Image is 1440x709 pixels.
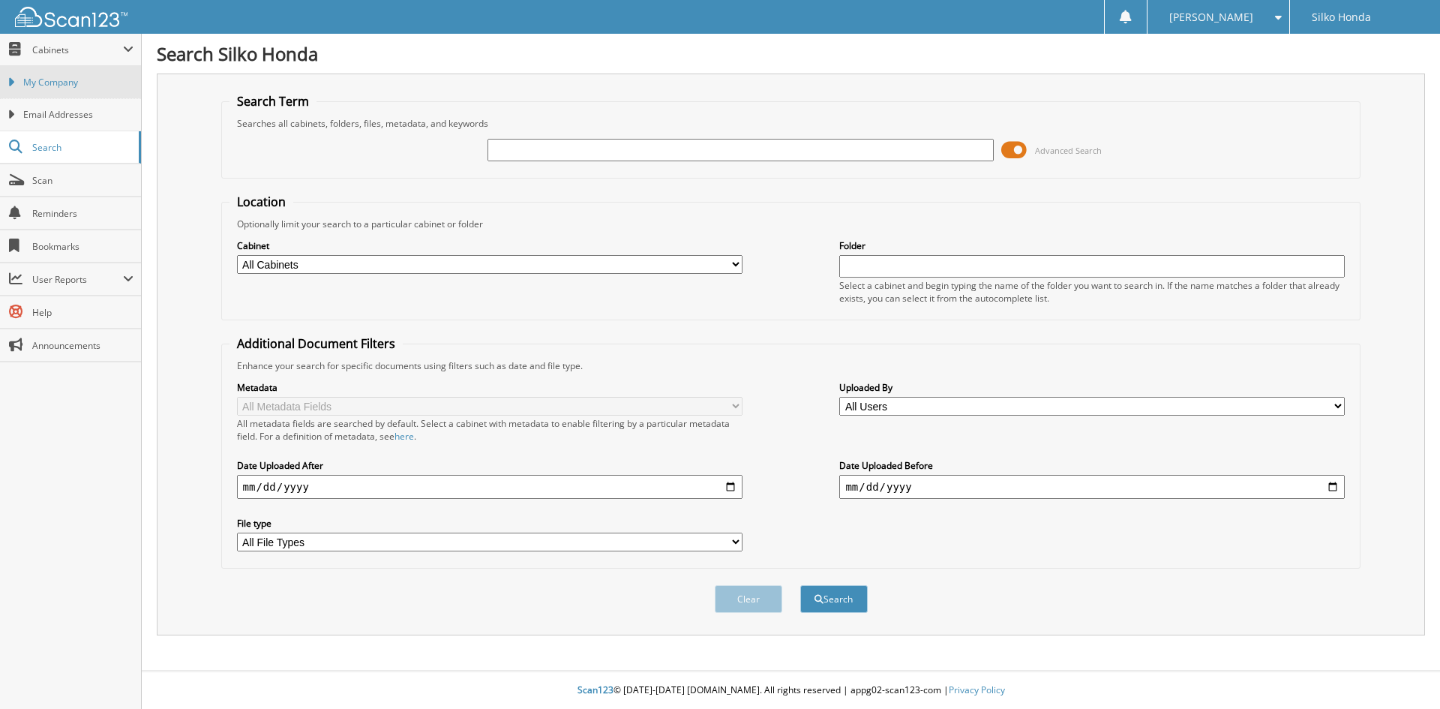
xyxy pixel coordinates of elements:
span: Search [32,141,131,154]
input: end [839,475,1345,499]
span: Silko Honda [1312,13,1371,22]
label: Cabinet [237,239,742,252]
span: Scan [32,174,133,187]
label: Folder [839,239,1345,252]
span: Advanced Search [1035,145,1102,156]
div: © [DATE]-[DATE] [DOMAIN_NAME]. All rights reserved | appg02-scan123-com | [142,672,1440,709]
legend: Location [229,194,293,210]
a: Privacy Policy [949,683,1005,696]
span: Cabinets [32,44,123,56]
iframe: Chat Widget [1365,637,1440,709]
h1: Search Silko Honda [157,41,1425,66]
span: Announcements [32,339,133,352]
div: Searches all cabinets, folders, files, metadata, and keywords [229,117,1353,130]
span: Bookmarks [32,240,133,253]
label: Uploaded By [839,381,1345,394]
a: here [394,430,414,443]
span: Reminders [32,207,133,220]
span: Email Addresses [23,108,133,122]
label: Date Uploaded After [237,459,742,472]
span: Scan123 [577,683,613,696]
label: Metadata [237,381,742,394]
button: Clear [715,585,782,613]
span: [PERSON_NAME] [1169,13,1253,22]
legend: Search Term [229,93,316,110]
label: File type [237,517,742,530]
span: My Company [23,76,133,89]
img: scan123-logo-white.svg [15,7,127,27]
div: Enhance your search for specific documents using filters such as date and file type. [229,359,1353,372]
legend: Additional Document Filters [229,335,403,352]
label: Date Uploaded Before [839,459,1345,472]
span: Help [32,306,133,319]
button: Search [800,585,868,613]
div: Select a cabinet and begin typing the name of the folder you want to search in. If the name match... [839,279,1345,305]
span: User Reports [32,273,123,286]
div: All metadata fields are searched by default. Select a cabinet with metadata to enable filtering b... [237,417,742,443]
div: Optionally limit your search to a particular cabinet or folder [229,218,1353,230]
input: start [237,475,742,499]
